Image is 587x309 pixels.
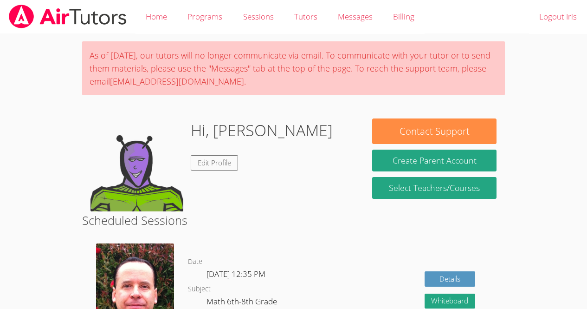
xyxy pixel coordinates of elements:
[372,150,496,171] button: Create Parent Account
[188,256,202,268] dt: Date
[425,294,476,309] button: Whiteboard
[82,41,505,95] div: As of [DATE], our tutors will no longer communicate via email. To communicate with your tutor or ...
[372,118,496,144] button: Contact Support
[206,269,265,279] span: [DATE] 12:35 PM
[372,177,496,199] a: Select Teachers/Courses
[82,211,505,229] h2: Scheduled Sessions
[90,118,183,211] img: default.png
[338,11,373,22] span: Messages
[425,271,476,287] a: Details
[188,283,211,295] dt: Subject
[191,155,238,171] a: Edit Profile
[8,5,128,28] img: airtutors_banner-c4298cdbf04f3fff15de1276eac7730deb9818008684d7c2e4769d2f7ddbe033.png
[191,118,333,142] h1: Hi, [PERSON_NAME]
